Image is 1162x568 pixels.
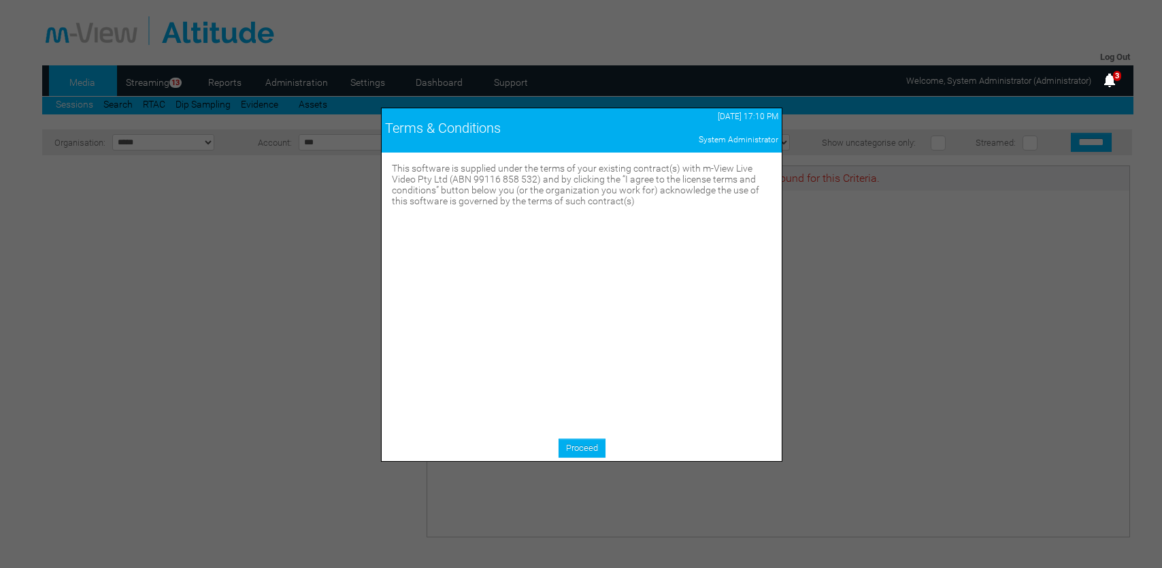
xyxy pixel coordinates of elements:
td: [DATE] 17:10 PM [616,108,782,125]
span: This software is supplied under the terms of your existing contract(s) with m-View Live Video Pty... [392,163,759,206]
a: Proceed [559,439,605,458]
img: bell25.png [1101,72,1118,89]
div: Terms & Conditions [385,120,613,136]
td: System Administrator [616,131,782,148]
span: 3 [1113,71,1121,81]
